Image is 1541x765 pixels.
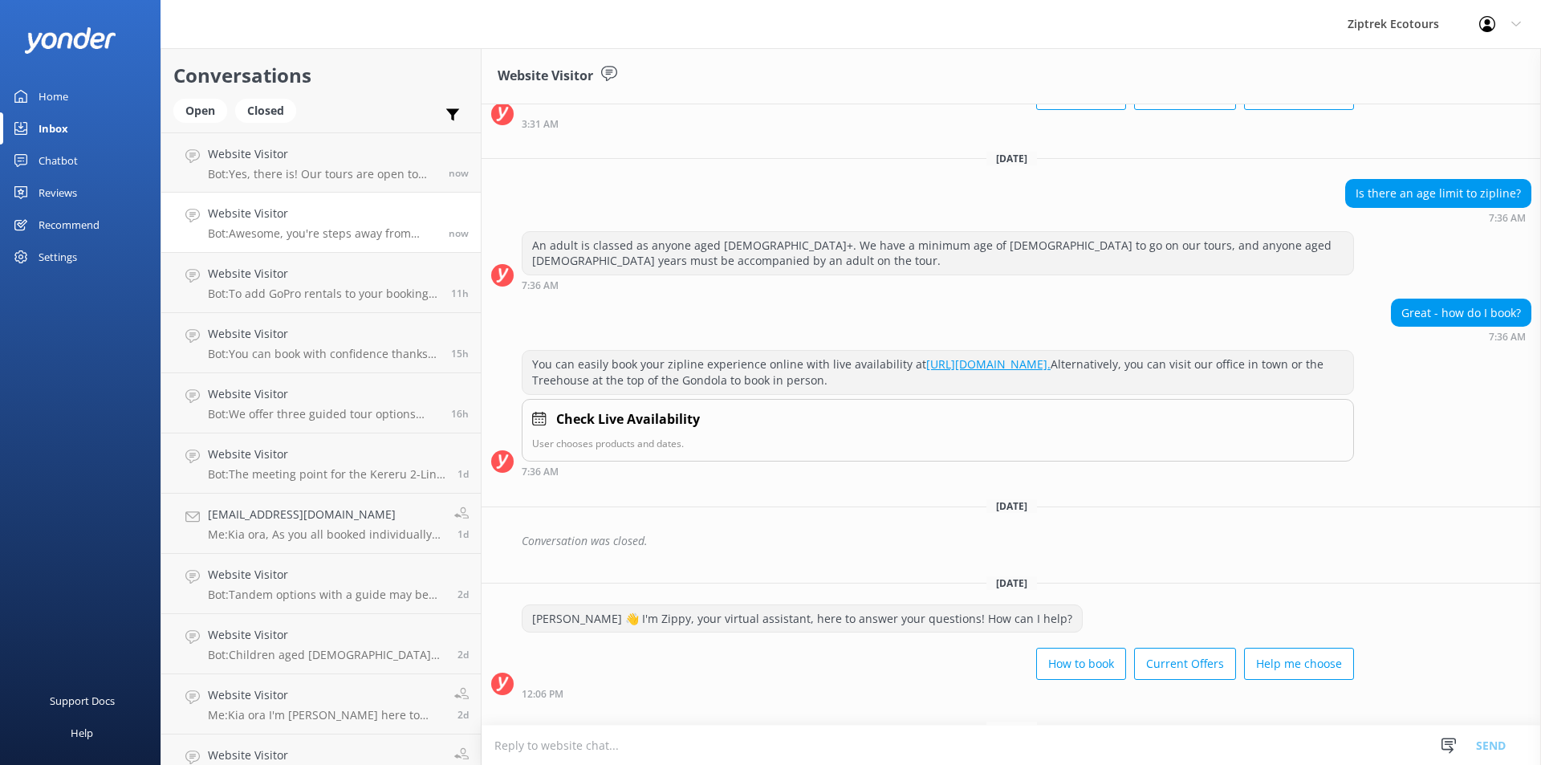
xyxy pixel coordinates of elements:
[39,80,68,112] div: Home
[457,648,469,661] span: Sep 07 2025 03:23pm (UTC +12:00) Pacific/Auckland
[24,27,116,54] img: yonder-white-logo.png
[986,722,1037,735] span: [DATE]
[498,66,593,87] h3: Website Visitor
[208,648,445,662] p: Bot: Children aged [DEMOGRAPHIC_DATA] years are welcome to join our tours, but they must be accom...
[1036,648,1126,680] button: How to book
[449,166,469,180] span: Sep 10 2025 08:54am (UTC +12:00) Pacific/Auckland
[208,145,437,163] h4: Website Visitor
[208,686,442,704] h4: Website Visitor
[522,466,1354,477] div: Jul 22 2025 07:36am (UTC +12:00) Pacific/Auckland
[39,209,100,241] div: Recommend
[39,112,68,144] div: Inbox
[1392,299,1531,327] div: Great - how do I book?
[449,226,469,240] span: Sep 10 2025 08:54am (UTC +12:00) Pacific/Auckland
[208,467,445,482] p: Bot: The meeting point for the Kereru 2-Line + Drop Tour, which is the 1-hour zipline package, is...
[161,132,481,193] a: Website VisitorBot:Yes, there is! Our tours are open to anyone aged [DEMOGRAPHIC_DATA] and up. Ki...
[173,60,469,91] h2: Conversations
[1489,214,1526,223] strong: 7:36 AM
[161,554,481,614] a: Website VisitorBot:Tandem options with a guide may be available for children aged [DEMOGRAPHIC_DA...
[235,99,296,123] div: Closed
[208,325,439,343] h4: Website Visitor
[926,356,1051,372] a: [URL][DOMAIN_NAME].
[522,605,1082,633] div: [PERSON_NAME] 👋 I'm Zippy, your virtual assistant, here to answer your questions! How can I help?
[50,685,115,717] div: Support Docs
[173,101,235,119] a: Open
[986,499,1037,513] span: [DATE]
[208,205,437,222] h4: Website Visitor
[1345,212,1531,223] div: Jul 22 2025 07:36am (UTC +12:00) Pacific/Auckland
[208,708,442,722] p: Me: Kia ora I'm [PERSON_NAME] here to help from Guest Services! The gondola only sells return tic...
[522,688,1354,699] div: Sep 06 2025 12:06pm (UTC +12:00) Pacific/Auckland
[457,527,469,541] span: Sep 08 2025 10:13am (UTC +12:00) Pacific/Auckland
[457,467,469,481] span: Sep 08 2025 08:22pm (UTC +12:00) Pacific/Auckland
[161,494,481,554] a: [EMAIL_ADDRESS][DOMAIN_NAME]Me:Kia ora, As you all booked individually the system will not have b...
[39,144,78,177] div: Chatbot
[532,436,1344,451] p: User chooses products and dates.
[161,373,481,433] a: Website VisitorBot:We offer three guided tour options with the following prices: - Kereru 2-Line ...
[522,118,1354,129] div: Jun 27 2025 03:31am (UTC +12:00) Pacific/Auckland
[208,588,445,602] p: Bot: Tandem options with a guide may be available for children aged [DEMOGRAPHIC_DATA]+ who weigh...
[522,351,1353,393] div: You can easily book your zipline experience online with live availability at Alternatively, you c...
[161,674,481,734] a: Website VisitorMe:Kia ora I'm [PERSON_NAME] here to help from Guest Services! The gondola only se...
[208,385,439,403] h4: Website Visitor
[208,287,439,301] p: Bot: To add GoPro rentals to your booking, please contact our friendly Guest Services Team by ema...
[522,467,559,477] strong: 7:36 AM
[986,152,1037,165] span: [DATE]
[173,99,227,123] div: Open
[522,120,559,129] strong: 3:31 AM
[457,708,469,722] span: Sep 07 2025 11:45am (UTC +12:00) Pacific/Auckland
[39,241,77,273] div: Settings
[451,347,469,360] span: Sep 09 2025 05:44pm (UTC +12:00) Pacific/Auckland
[208,347,439,361] p: Bot: You can book with confidence thanks to our 24-hour cancellation policy! For groups under 10,...
[208,506,442,523] h4: [EMAIL_ADDRESS][DOMAIN_NAME]
[451,287,469,300] span: Sep 09 2025 08:55pm (UTC +12:00) Pacific/Auckland
[208,167,437,181] p: Bot: Yes, there is! Our tours are open to anyone aged [DEMOGRAPHIC_DATA] and up. Kids aged [DEMOG...
[491,527,1531,555] div: 2025-07-26T16:42:23.249
[208,265,439,283] h4: Website Visitor
[208,527,442,542] p: Me: Kia ora, As you all booked individually the system will not have been aware of this. But not ...
[556,409,700,430] h4: Check Live Availability
[208,566,445,584] h4: Website Visitor
[522,527,1531,555] div: Conversation was closed.
[235,101,304,119] a: Closed
[522,232,1353,275] div: An adult is classed as anyone aged [DEMOGRAPHIC_DATA]+. We have a minimum age of [DEMOGRAPHIC_DAT...
[1489,332,1526,342] strong: 7:36 AM
[161,614,481,674] a: Website VisitorBot:Children aged [DEMOGRAPHIC_DATA] years are welcome to join our tours, but they...
[1244,648,1354,680] button: Help me choose
[451,407,469,421] span: Sep 09 2025 04:24pm (UTC +12:00) Pacific/Auckland
[1346,180,1531,207] div: Is there an age limit to zipline?
[208,626,445,644] h4: Website Visitor
[161,313,481,373] a: Website VisitorBot:You can book with confidence thanks to our 24-hour cancellation policy! For gr...
[208,446,445,463] h4: Website Visitor
[161,433,481,494] a: Website VisitorBot:The meeting point for the Kereru 2-Line + Drop Tour, which is the 1-hour zipli...
[208,747,442,764] h4: Website Visitor
[522,279,1354,291] div: Jul 22 2025 07:36am (UTC +12:00) Pacific/Auckland
[161,253,481,313] a: Website VisitorBot:To add GoPro rentals to your booking, please contact our friendly Guest Servic...
[522,281,559,291] strong: 7:36 AM
[208,226,437,241] p: Bot: Awesome, you're steps away from ziplining! It's easiest to book your zipline experience onli...
[457,588,469,601] span: Sep 07 2025 07:11pm (UTC +12:00) Pacific/Auckland
[39,177,77,209] div: Reviews
[1134,648,1236,680] button: Current Offers
[1391,331,1531,342] div: Jul 22 2025 07:36am (UTC +12:00) Pacific/Auckland
[71,717,93,749] div: Help
[522,690,563,699] strong: 12:06 PM
[986,576,1037,590] span: [DATE]
[161,193,481,253] a: Website VisitorBot:Awesome, you're steps away from ziplining! It's easiest to book your zipline e...
[208,407,439,421] p: Bot: We offer three guided tour options with the following prices: - Kereru 2-Line + Drop Tour: A...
